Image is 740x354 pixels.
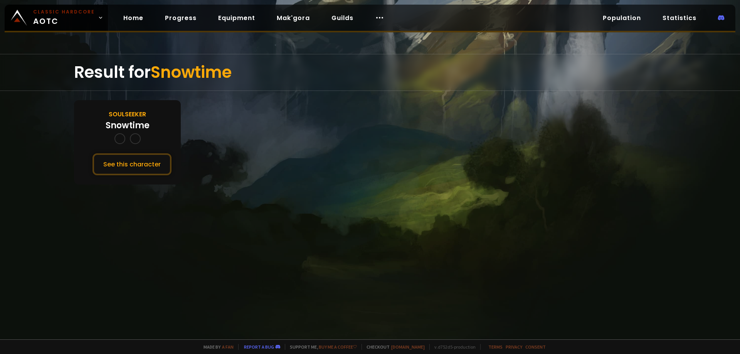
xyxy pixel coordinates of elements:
a: Terms [488,344,503,350]
a: Consent [525,344,546,350]
small: Classic Hardcore [33,8,95,15]
span: Support me, [285,344,357,350]
span: Made by [199,344,234,350]
div: Snowtime [106,119,150,132]
a: Buy me a coffee [319,344,357,350]
a: Statistics [656,10,703,26]
a: Population [597,10,647,26]
a: [DOMAIN_NAME] [391,344,425,350]
a: Report a bug [244,344,274,350]
a: Progress [159,10,203,26]
a: Equipment [212,10,261,26]
span: AOTC [33,8,95,27]
a: a fan [222,344,234,350]
button: See this character [92,153,172,175]
span: Snowtime [151,61,232,84]
span: Checkout [362,344,425,350]
a: Mak'gora [271,10,316,26]
a: Home [117,10,150,26]
a: Guilds [325,10,360,26]
div: Result for [74,54,666,91]
div: Soulseeker [109,109,146,119]
span: v. d752d5 - production [429,344,476,350]
a: Privacy [506,344,522,350]
a: Classic HardcoreAOTC [5,5,108,31]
